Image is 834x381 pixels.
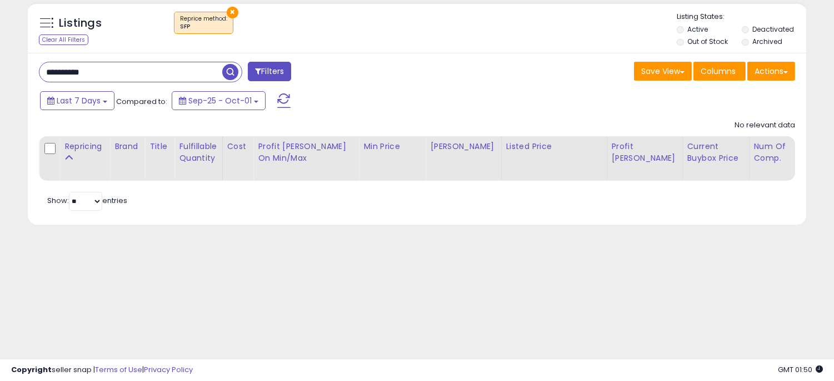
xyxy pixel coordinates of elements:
div: seller snap | | [11,365,193,375]
div: Num of Comp. [754,141,795,164]
div: Profit [PERSON_NAME] [612,141,678,164]
h5: Listings [59,16,102,31]
div: [PERSON_NAME] [430,141,496,152]
label: Out of Stock [687,37,728,46]
th: The percentage added to the cost of goods (COGS) that forms the calculator for Min & Max prices. [253,136,359,181]
div: Clear All Filters [39,34,88,45]
span: Columns [701,66,736,77]
div: Current Buybox Price [687,141,745,164]
p: Listing States: [677,12,806,22]
button: Save View [634,62,692,81]
div: Listed Price [506,141,602,152]
a: Privacy Policy [144,364,193,375]
div: Cost [227,141,249,152]
span: Reprice method : [180,14,227,31]
span: Last 7 Days [57,95,101,106]
label: Archived [752,37,782,46]
span: 2025-10-9 01:50 GMT [778,364,823,375]
span: Compared to: [116,96,167,107]
label: Active [687,24,708,34]
strong: Copyright [11,364,52,375]
button: Last 7 Days [40,91,114,110]
div: Profit [PERSON_NAME] on Min/Max [258,141,354,164]
span: Sep-25 - Oct-01 [188,95,252,106]
a: Terms of Use [95,364,142,375]
div: Brand [114,141,140,152]
button: × [227,7,238,18]
button: Columns [693,62,746,81]
div: Title [149,141,169,152]
span: Show: entries [47,195,127,206]
div: Fulfillable Quantity [179,141,217,164]
div: Repricing [64,141,105,152]
button: Filters [248,62,291,81]
button: Sep-25 - Oct-01 [172,91,266,110]
div: No relevant data [735,120,795,131]
label: Deactivated [752,24,794,34]
button: Actions [747,62,795,81]
div: Min Price [363,141,421,152]
div: SFP [180,23,227,31]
